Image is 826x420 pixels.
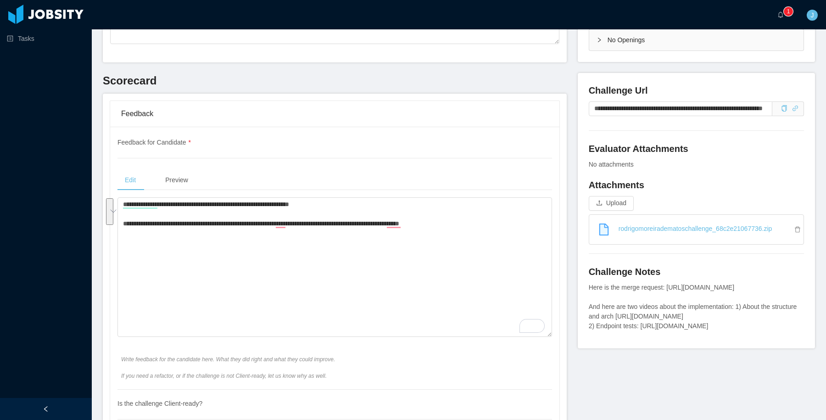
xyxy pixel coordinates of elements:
div: Feedback [121,101,548,127]
i: icon: bell [777,11,784,18]
p: 1 [787,7,790,16]
h4: Challenge Notes [589,265,804,278]
i: icon: delete [794,226,804,233]
span: J [811,10,814,21]
div: No attachments [589,160,804,169]
div: Here is the merge request: [URL][DOMAIN_NAME] And here are two videos about the implementation: 1... [589,283,804,331]
h4: Challenge Url [589,84,804,97]
a: Remove file [794,226,804,233]
i: icon: copy [781,105,787,112]
span: Is the challenge Client-ready? [117,400,202,407]
button: icon: uploadUpload [589,196,634,211]
textarea: To enrich screen reader interactions, please activate Accessibility in Grammarly extension settings [117,197,552,337]
a: icon: file [593,218,615,241]
div: icon: rightNo Openings [589,29,804,50]
i: icon: file [598,224,610,235]
span: Feedback for Candidate [117,139,191,146]
div: Preview [158,170,195,190]
a: rodrigomoreiradematoschallenge_68c2e21067736.zip [597,218,804,239]
sup: 1 [784,7,793,16]
span: icon: uploadUpload [589,199,634,207]
h3: Scorecard [103,73,567,88]
h4: Attachments [589,179,804,191]
i: icon: right [597,37,602,43]
a: icon: link [792,105,798,112]
div: Edit [117,170,143,190]
h4: Evaluator Attachments [589,142,804,155]
div: Copy [781,104,787,113]
span: Write feedback for the candidate here. What they did right and what they could improve. If you ne... [121,355,494,380]
a: icon: profileTasks [7,29,84,48]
